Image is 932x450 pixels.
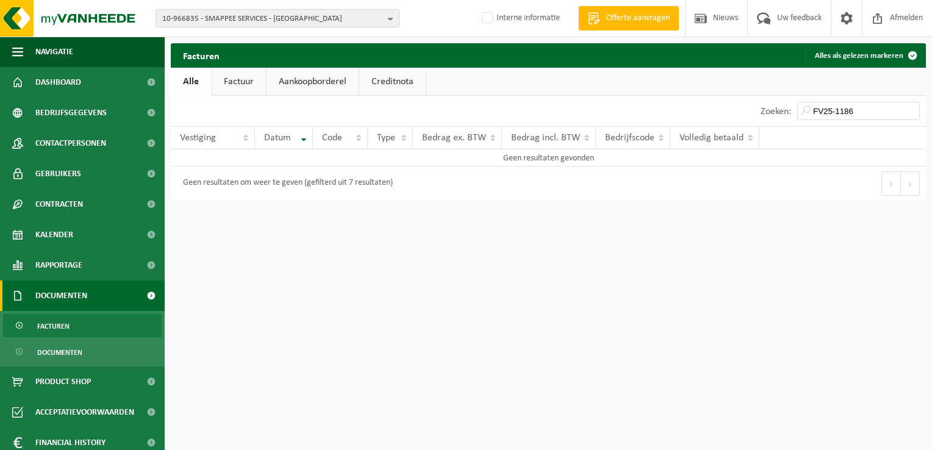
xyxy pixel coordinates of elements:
[267,68,359,96] a: Aankoopborderel
[212,68,266,96] a: Factuur
[35,159,81,189] span: Gebruikers
[35,220,73,250] span: Kalender
[171,149,926,166] td: Geen resultaten gevonden
[805,43,925,68] button: Alles als gelezen markeren
[35,366,91,397] span: Product Shop
[479,9,560,27] label: Interne informatie
[37,315,70,338] span: Facturen
[171,68,211,96] a: Alle
[37,341,82,364] span: Documenten
[761,107,791,116] label: Zoeken:
[264,133,291,143] span: Datum
[35,250,82,280] span: Rapportage
[35,189,83,220] span: Contracten
[3,340,162,363] a: Documenten
[180,133,216,143] span: Vestiging
[511,133,580,143] span: Bedrag incl. BTW
[156,9,400,27] button: 10-966835 - SMAPPEE SERVICES - [GEOGRAPHIC_DATA]
[605,133,654,143] span: Bedrijfscode
[3,314,162,337] a: Facturen
[422,133,486,143] span: Bedrag ex. BTW
[901,171,920,196] button: Next
[35,67,81,98] span: Dashboard
[359,68,426,96] a: Creditnota
[171,43,232,67] h2: Facturen
[578,6,679,30] a: Offerte aanvragen
[35,128,106,159] span: Contactpersonen
[377,133,395,143] span: Type
[35,37,73,67] span: Navigatie
[35,98,107,128] span: Bedrijfsgegevens
[177,173,393,195] div: Geen resultaten om weer te geven (gefilterd uit 7 resultaten)
[322,133,342,143] span: Code
[35,397,134,427] span: Acceptatievoorwaarden
[881,171,901,196] button: Previous
[162,10,383,28] span: 10-966835 - SMAPPEE SERVICES - [GEOGRAPHIC_DATA]
[35,280,87,311] span: Documenten
[603,12,673,24] span: Offerte aanvragen
[679,133,744,143] span: Volledig betaald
